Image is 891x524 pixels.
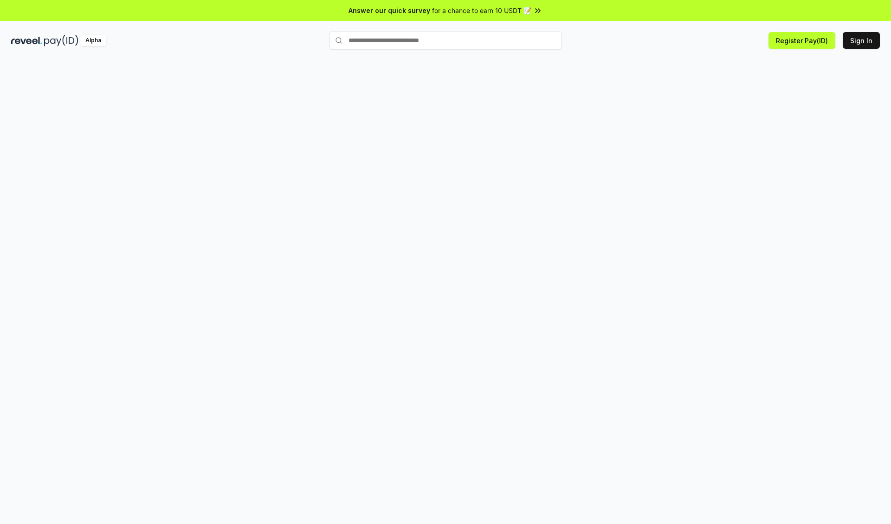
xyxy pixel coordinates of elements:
img: pay_id [44,35,78,46]
div: Alpha [80,35,106,46]
button: Sign In [843,32,880,49]
span: Answer our quick survey [349,6,430,15]
button: Register Pay(ID) [768,32,835,49]
span: for a chance to earn 10 USDT 📝 [432,6,531,15]
img: reveel_dark [11,35,42,46]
